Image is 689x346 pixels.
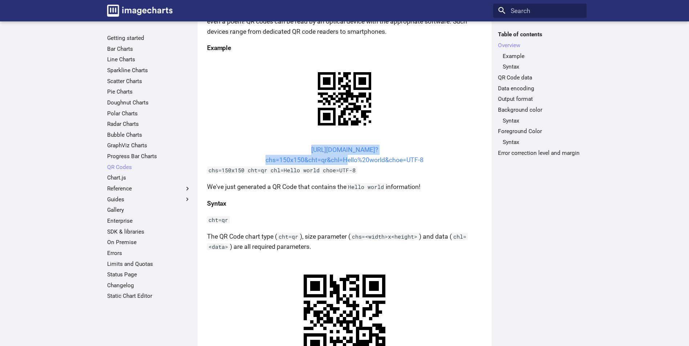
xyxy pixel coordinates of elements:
a: Errors [107,250,191,257]
a: QR Code data [498,74,582,81]
a: Radar Charts [107,120,191,128]
a: Progress Bar Charts [107,153,191,160]
a: Getting started [107,34,191,42]
a: Syntax [503,117,582,124]
label: Guides [107,196,191,203]
a: GraphViz Charts [107,142,191,149]
a: Status Page [107,271,191,278]
img: logo [107,5,173,17]
a: Output format [498,95,582,103]
a: SDK & libraries [107,228,191,235]
a: Error correction level and margin [498,149,582,157]
a: Data encoding [498,85,582,92]
code: Hello world [346,183,386,190]
a: Polar Charts [107,110,191,117]
a: Overview [498,42,582,49]
a: QR Codes [107,164,191,171]
a: Doughnut Charts [107,99,191,106]
code: chs=<width>x<height> [350,233,419,240]
label: Reference [107,185,191,192]
code: chs=150x150 cht=qr chl=Hello world choe=UTF-8 [207,166,357,174]
a: Line Charts [107,56,191,63]
a: Gallery [107,206,191,214]
a: Chart.js [107,174,191,181]
a: Example [503,53,582,60]
a: Limits and Quotas [107,260,191,268]
nav: Foreground Color [498,139,582,146]
a: Foreground Color [498,128,582,135]
img: chart [305,59,384,138]
a: Image-Charts documentation [104,1,176,20]
a: Sparkline Charts [107,67,191,74]
nav: Background color [498,117,582,124]
a: Bubble Charts [107,131,191,139]
h4: Syntax [207,198,482,209]
code: cht=qr [277,233,300,240]
a: Changelog [107,282,191,289]
nav: Overview [498,53,582,71]
code: cht=qr [207,216,230,223]
a: Pie Charts [107,88,191,95]
label: Table of contents [493,31,587,38]
a: Enterprise [107,217,191,225]
a: Static Chart Editor [107,292,191,300]
a: Bar Charts [107,45,191,53]
nav: Table of contents [493,31,587,156]
a: On Premise [107,239,191,246]
a: Scatter Charts [107,78,191,85]
p: The QR Code chart type ( ), size parameter ( ) and data ( ) are all required parameters. [207,231,482,252]
a: [URL][DOMAIN_NAME]?chs=150x150&cht=qr&chl=Hello%20world&choe=UTF-8 [266,146,423,164]
a: Syntax [503,63,582,70]
input: Search [493,4,587,18]
a: Background color [498,106,582,114]
a: Syntax [503,139,582,146]
p: We've just generated a QR Code that contains the information! [207,182,482,192]
h4: Example [207,43,482,53]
